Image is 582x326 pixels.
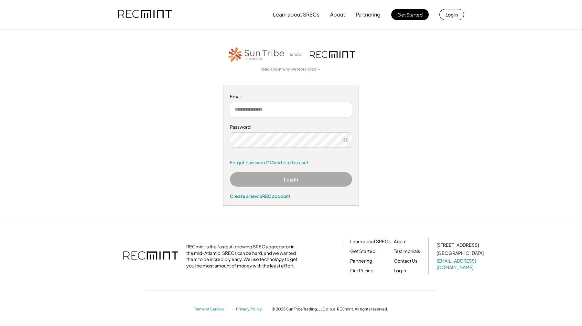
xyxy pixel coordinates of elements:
div: © 2025 Sun Tribe Trading, LLC d.b.a. RECmint. All rights reserved. [272,307,388,312]
a: Get Started [350,248,375,255]
button: Get Started [391,9,429,20]
button: Log in [439,9,464,20]
a: Partnering [350,258,372,264]
button: About [330,8,345,21]
div: [STREET_ADDRESS] [436,242,479,248]
button: Learn about SRECs [273,8,319,21]
a: Log in [394,267,406,274]
div: Email [230,93,352,100]
div: RECmint is the fastest-growing SREC aggregator in the mid-Atlantic. SRECs can be hard, and we wan... [186,244,301,269]
div: [GEOGRAPHIC_DATA] [436,250,484,256]
img: recmint-logotype%403x.png [123,245,178,267]
a: Contact Us [394,258,417,264]
a: [EMAIL_ADDRESS][DOMAIN_NAME] [436,258,485,270]
button: Partnering [356,8,381,21]
img: recmint-logotype%403x.png [310,51,355,58]
a: Learn about SRECs [350,238,391,245]
a: Privacy Policy [236,307,265,312]
div: Create a new SREC account [230,193,352,199]
a: Terms of Service [194,307,230,312]
img: STT_Horizontal_Logo%2B-%2BColor.png [227,46,285,63]
div: Password [230,124,352,130]
button: Log In [230,172,352,187]
a: Forgot password? Click here to reset. [230,159,352,166]
img: recmint-logotype%403x.png [118,4,172,26]
a: About [394,238,407,245]
a: Testimonials [394,248,420,255]
a: Our Pricing [350,267,373,274]
a: read about why we rebranded → [261,67,321,72]
div: is now [288,52,307,57]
